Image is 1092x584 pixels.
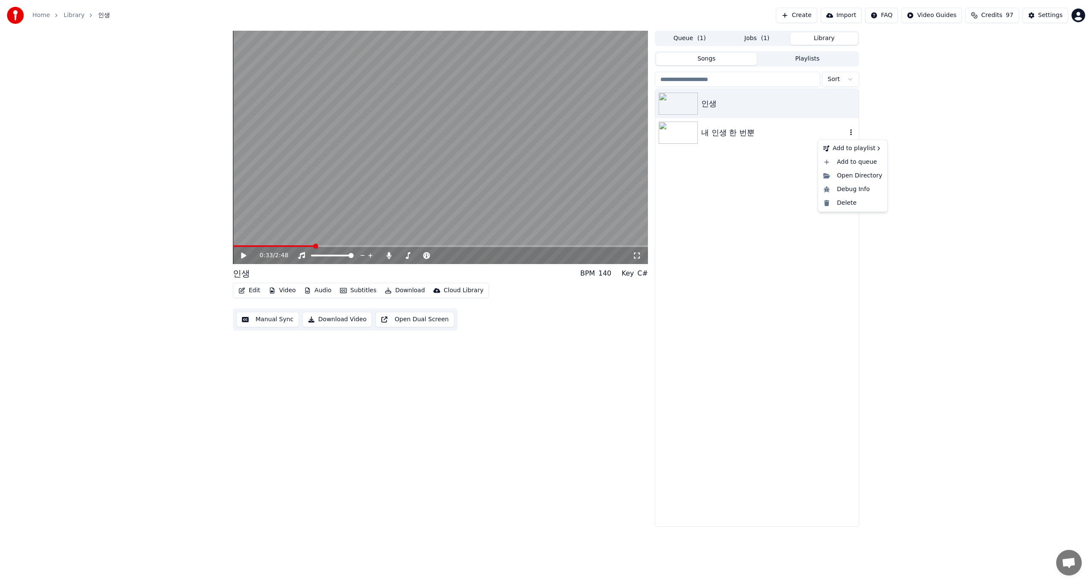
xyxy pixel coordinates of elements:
[821,8,862,23] button: Import
[301,285,335,296] button: Audio
[32,11,50,20] a: Home
[901,8,962,23] button: Video Guides
[820,183,886,196] div: Debug Info
[32,11,110,20] nav: breadcrumb
[260,251,273,260] span: 0:33
[1006,11,1014,20] span: 97
[1038,11,1063,20] div: Settings
[302,312,372,327] button: Download Video
[275,251,288,260] span: 2:48
[761,34,770,43] span: ( 1 )
[233,267,250,279] div: 인생
[236,312,299,327] button: Manual Sync
[637,268,648,279] div: C#
[701,98,855,110] div: 인생
[865,8,898,23] button: FAQ
[381,285,428,296] button: Download
[820,142,886,155] div: Add to playlist
[723,32,791,45] button: Jobs
[622,268,634,279] div: Key
[820,155,886,169] div: Add to queue
[790,32,858,45] button: Library
[656,53,757,65] button: Songs
[580,268,595,279] div: BPM
[375,312,454,327] button: Open Dual Screen
[776,8,817,23] button: Create
[98,11,110,20] span: 인생
[820,196,886,210] div: Delete
[337,285,380,296] button: Subtitles
[656,32,723,45] button: Queue
[820,169,886,183] div: Open Directory
[1022,8,1068,23] button: Settings
[701,127,847,139] div: 내 인생 한 번뿐
[1056,550,1082,575] a: 채팅 열기
[7,7,24,24] img: youka
[981,11,1002,20] span: Credits
[265,285,299,296] button: Video
[444,286,483,295] div: Cloud Library
[697,34,706,43] span: ( 1 )
[757,53,858,65] button: Playlists
[260,251,280,260] div: /
[828,75,840,84] span: Sort
[965,8,1019,23] button: Credits97
[235,285,264,296] button: Edit
[64,11,84,20] a: Library
[598,268,612,279] div: 140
